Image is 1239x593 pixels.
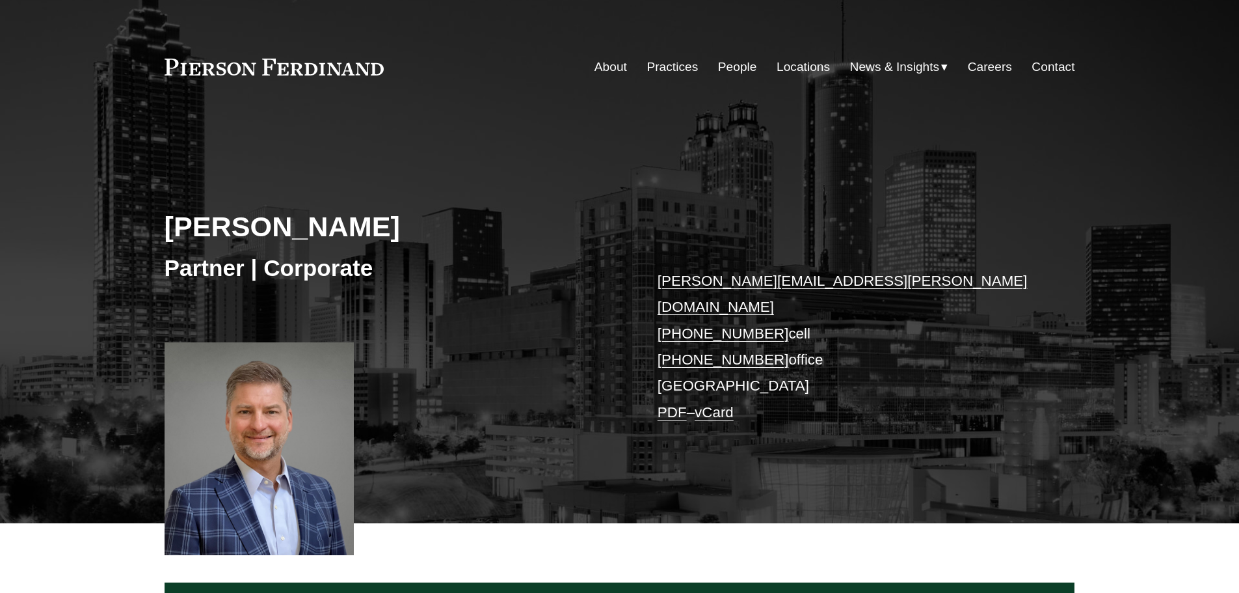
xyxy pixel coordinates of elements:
a: Careers [968,55,1012,79]
a: Contact [1032,55,1074,79]
h2: [PERSON_NAME] [165,210,620,243]
a: [PHONE_NUMBER] [658,325,789,342]
p: cell office [GEOGRAPHIC_DATA] – [658,268,1037,426]
a: folder dropdown [850,55,948,79]
a: vCard [695,404,734,421]
span: News & Insights [850,56,940,79]
a: People [718,55,757,79]
a: Practices [646,55,698,79]
a: PDF [658,404,687,421]
a: [PHONE_NUMBER] [658,352,789,368]
a: Locations [777,55,830,79]
h3: Partner | Corporate [165,254,620,283]
a: [PERSON_NAME][EMAIL_ADDRESS][PERSON_NAME][DOMAIN_NAME] [658,273,1028,315]
a: About [594,55,627,79]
